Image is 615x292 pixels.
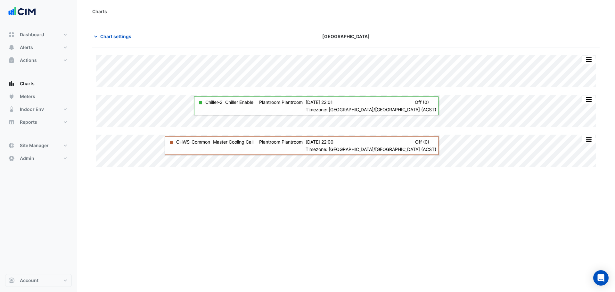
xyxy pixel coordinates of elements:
span: Charts [20,80,35,87]
span: Meters [20,93,35,100]
button: Charts [5,77,72,90]
app-icon: Charts [8,80,15,87]
span: Account [20,277,38,284]
button: Meters [5,90,72,103]
button: Dashboard [5,28,72,41]
span: Actions [20,57,37,63]
button: Indoor Env [5,103,72,116]
app-icon: Site Manager [8,142,15,149]
div: Charts [92,8,107,15]
app-icon: Admin [8,155,15,162]
button: Actions [5,54,72,67]
span: Indoor Env [20,106,44,113]
button: More Options [582,96,595,104]
app-icon: Reports [8,119,15,125]
img: Company Logo [8,5,37,18]
button: Alerts [5,41,72,54]
button: Account [5,274,72,287]
span: Alerts [20,44,33,51]
div: Open Intercom Messenger [593,270,609,286]
app-icon: Actions [8,57,15,63]
app-icon: Indoor Env [8,106,15,113]
button: Admin [5,152,72,165]
app-icon: Meters [8,93,15,100]
app-icon: Alerts [8,44,15,51]
button: Chart settings [92,31,135,42]
button: Reports [5,116,72,129]
span: Chart settings [100,33,131,40]
button: More Options [582,56,595,64]
button: More Options [582,135,595,143]
app-icon: Dashboard [8,31,15,38]
span: Site Manager [20,142,49,149]
span: Dashboard [20,31,44,38]
button: Site Manager [5,139,72,152]
span: Reports [20,119,37,125]
span: Admin [20,155,34,162]
span: [GEOGRAPHIC_DATA] [322,33,370,40]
